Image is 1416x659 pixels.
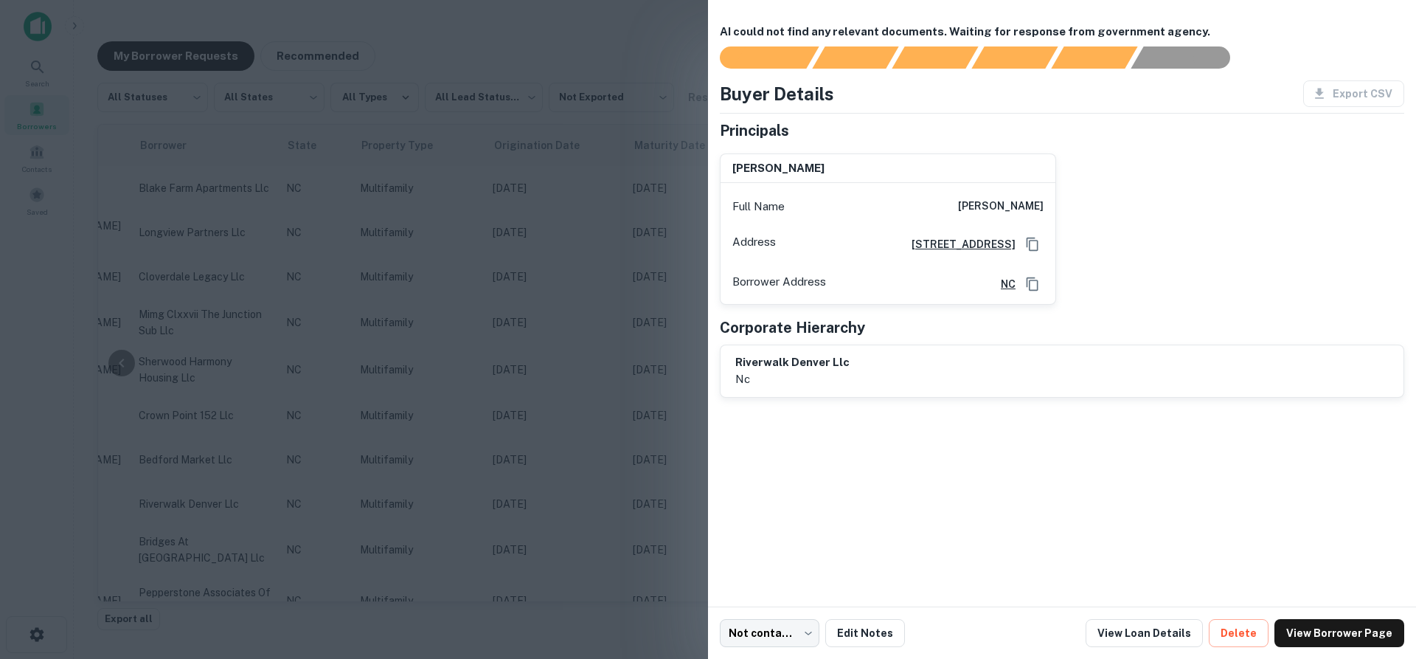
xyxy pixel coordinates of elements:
[1209,619,1268,647] button: Delete
[989,276,1016,292] a: NC
[1086,619,1203,647] a: View Loan Details
[735,354,850,371] h6: riverwalk denver llc
[958,198,1044,215] h6: [PERSON_NAME]
[1342,541,1416,612] iframe: Chat Widget
[1051,46,1137,69] div: Principals found, still searching for contact information. This may take time...
[720,24,1404,41] h6: AI could not find any relevant documents. Waiting for response from government agency.
[825,619,905,647] button: Edit Notes
[1274,619,1404,647] a: View Borrower Page
[720,80,834,107] h4: Buyer Details
[732,233,776,255] p: Address
[892,46,978,69] div: Documents found, AI parsing details...
[732,198,785,215] p: Full Name
[720,317,865,339] h5: Corporate Hierarchy
[1021,273,1044,295] button: Copy Address
[812,46,898,69] div: Your request is received and processing...
[1131,46,1248,69] div: AI fulfillment process complete.
[735,370,850,388] p: nc
[720,120,789,142] h5: Principals
[720,619,819,647] div: Not contacted
[900,236,1016,252] a: [STREET_ADDRESS]
[702,46,813,69] div: Sending borrower request to AI...
[1021,233,1044,255] button: Copy Address
[971,46,1058,69] div: Principals found, AI now looking for contact information...
[732,273,826,295] p: Borrower Address
[732,160,825,177] h6: [PERSON_NAME]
